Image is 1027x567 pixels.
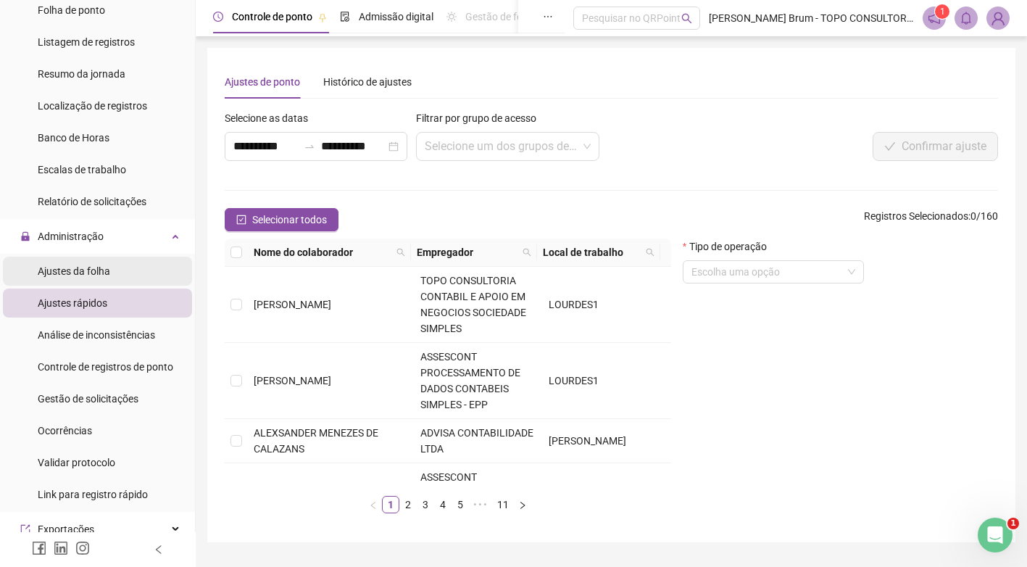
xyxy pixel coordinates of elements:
span: LOURDES1 [549,299,599,310]
span: facebook [32,541,46,555]
span: 1 [1007,518,1019,529]
span: Registros Selecionados [864,210,968,222]
span: Escalas de trabalho [38,164,126,175]
span: swap-right [304,141,315,152]
span: Localização de registros [38,100,147,112]
li: Página anterior [365,496,382,513]
span: lock [20,231,30,241]
span: Relatório de solicitações [38,196,146,207]
span: Ajustes da folha [38,265,110,277]
span: export [20,524,30,534]
span: instagram [75,541,90,555]
span: Empregador [417,244,517,260]
div: Histórico de ajustes [323,74,412,90]
label: Filtrar por grupo de acesso [416,110,546,126]
span: [PERSON_NAME] [254,375,331,386]
span: : 0 / 160 [864,208,998,231]
span: Ocorrências [38,425,92,436]
label: Tipo de operação [683,239,776,254]
span: search [396,248,405,257]
span: left [369,501,378,510]
span: search [520,241,534,263]
span: bell [960,12,973,25]
a: 2 [400,497,416,513]
span: Banco de Horas [38,132,109,144]
span: Administração [38,231,104,242]
span: search [646,248,654,257]
label: Selecione as datas [225,110,317,126]
span: clock-circle [213,12,223,22]
span: [PERSON_NAME] Brum - TOPO CONSULTORIA CONTABIL E APOIO EM NEGOCIOS SOCIEDADE SIMPLES [709,10,914,26]
span: Listagem de registros [38,36,135,48]
span: TOPO CONSULTORIA CONTABIL E APOIO EM NEGOCIOS SOCIEDADE SIMPLES [420,275,526,334]
li: 5 próximas páginas [469,496,492,513]
li: 2 [399,496,417,513]
span: Ajustes rápidos [38,297,107,309]
a: 1 [383,497,399,513]
span: ellipsis [543,12,553,22]
button: Selecionar todos [225,208,338,231]
li: Próxima página [514,496,531,513]
span: search [523,248,531,257]
span: sun [446,12,457,22]
button: left [365,496,382,513]
span: Validar protocolo [38,457,115,468]
span: [PERSON_NAME] [254,299,331,310]
div: Ajustes de ponto [225,74,300,90]
span: ••• [469,496,492,513]
li: 5 [452,496,469,513]
span: ALEXSANDER MENEZES DE CALAZANS [254,427,378,455]
span: Gestão de solicitações [38,393,138,405]
li: 4 [434,496,452,513]
span: to [304,141,315,152]
span: file-done [340,12,350,22]
span: Análise de inconsistências [38,329,155,341]
span: ASSESCONT ASSESSORIA CONTABIL E EMPRESARIAL SOCIEDADE SIMPLES EPP [420,471,537,547]
button: Confirmar ajuste [873,132,998,161]
a: 11 [493,497,513,513]
img: 87885 [987,7,1009,29]
span: LOURDES1 [549,375,599,386]
span: ADVISA CONTABILIDADE LTDA [420,427,533,455]
span: notification [928,12,941,25]
span: Nome do colaborador [254,244,391,260]
li: 1 [382,496,399,513]
iframe: Intercom live chat [978,518,1013,552]
span: Selecionar todos [252,212,327,228]
a: 3 [417,497,433,513]
span: Folha de ponto [38,4,105,16]
span: search [394,241,408,263]
span: search [681,13,692,24]
span: Resumo da jornada [38,68,125,80]
span: linkedin [54,541,68,555]
span: right [518,501,527,510]
span: Controle de ponto [232,11,312,22]
li: 11 [492,496,514,513]
span: Gestão de férias [465,11,539,22]
span: 1 [940,7,945,17]
sup: 1 [935,4,949,19]
li: 3 [417,496,434,513]
button: right [514,496,531,513]
span: Local de trabalho [543,244,640,260]
span: Exportações [38,523,94,535]
span: Link para registro rápido [38,489,148,500]
span: left [154,545,164,555]
span: Controle de registros de ponto [38,361,173,373]
span: Admissão digital [359,11,433,22]
span: pushpin [318,13,327,22]
a: 4 [435,497,451,513]
a: 5 [452,497,468,513]
span: check-square [236,215,246,225]
span: search [643,241,657,263]
span: ASSESCONT PROCESSAMENTO DE DADOS CONTABEIS SIMPLES - EPP [420,351,520,410]
span: [PERSON_NAME] [549,435,626,447]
